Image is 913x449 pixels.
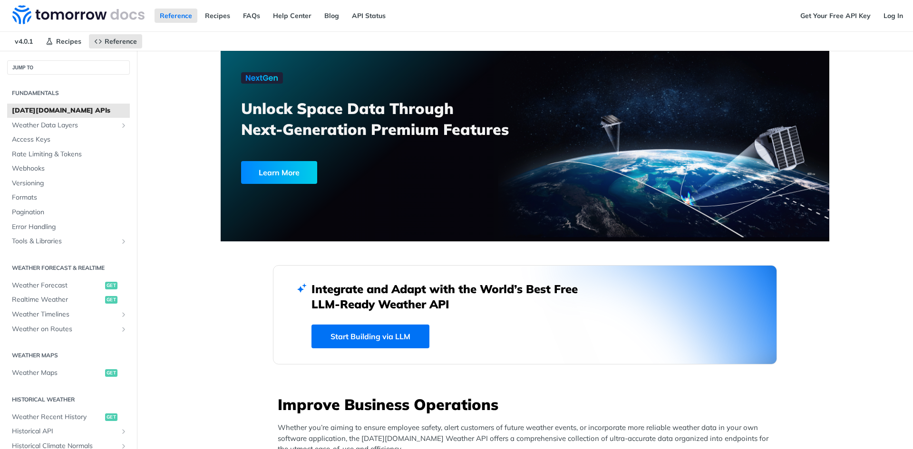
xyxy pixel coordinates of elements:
span: Pagination [12,208,127,217]
a: Reference [89,34,142,48]
a: Blog [319,9,344,23]
span: v4.0.1 [10,34,38,48]
span: get [105,369,117,377]
span: Reference [105,37,137,46]
h3: Improve Business Operations [278,394,777,415]
button: Show subpages for Weather Data Layers [120,122,127,129]
button: Show subpages for Weather on Routes [120,325,127,333]
span: Recipes [56,37,81,46]
a: Weather Recent Historyget [7,410,130,424]
span: Weather Data Layers [12,121,117,130]
span: Weather on Routes [12,325,117,334]
a: Versioning [7,176,130,191]
a: Log In [878,9,908,23]
h2: Integrate and Adapt with the World’s Best Free LLM-Ready Weather API [311,281,592,312]
a: [DATE][DOMAIN_NAME] APIs [7,104,130,118]
a: API Status [347,9,391,23]
a: Weather Data LayersShow subpages for Weather Data Layers [7,118,130,133]
a: Reference [155,9,197,23]
img: Tomorrow.io Weather API Docs [12,5,145,24]
h3: Unlock Space Data Through Next-Generation Premium Features [241,98,535,140]
span: Realtime Weather [12,295,103,305]
a: Pagination [7,205,130,220]
a: Historical APIShow subpages for Historical API [7,424,130,439]
button: Show subpages for Weather Timelines [120,311,127,318]
a: Weather on RoutesShow subpages for Weather on Routes [7,322,130,336]
button: Show subpages for Historical API [120,428,127,435]
a: Formats [7,191,130,205]
span: Weather Forecast [12,281,103,290]
h2: Weather Maps [7,351,130,360]
a: Recipes [40,34,87,48]
a: Weather Mapsget [7,366,130,380]
span: Tools & Libraries [12,237,117,246]
h2: Fundamentals [7,89,130,97]
span: Historical API [12,427,117,436]
a: Help Center [268,9,317,23]
img: NextGen [241,72,283,84]
a: Webhooks [7,162,130,176]
a: Realtime Weatherget [7,293,130,307]
a: Recipes [200,9,235,23]
span: Versioning [12,179,127,188]
span: Weather Maps [12,368,103,378]
a: Error Handling [7,220,130,234]
h2: Historical Weather [7,395,130,404]
h2: Weather Forecast & realtime [7,264,130,272]
span: Weather Timelines [12,310,117,319]
span: get [105,296,117,304]
span: Weather Recent History [12,412,103,422]
a: Tools & LibrariesShow subpages for Tools & Libraries [7,234,130,248]
a: Learn More [241,161,476,184]
span: get [105,413,117,421]
button: Show subpages for Tools & Libraries [120,238,127,245]
span: Formats [12,193,127,202]
a: Access Keys [7,133,130,147]
a: Get Your Free API Key [795,9,876,23]
span: get [105,282,117,289]
a: Weather Forecastget [7,278,130,293]
span: Rate Limiting & Tokens [12,150,127,159]
span: Error Handling [12,222,127,232]
button: JUMP TO [7,60,130,75]
a: Rate Limiting & Tokens [7,147,130,162]
span: Access Keys [12,135,127,144]
a: Weather TimelinesShow subpages for Weather Timelines [7,307,130,322]
span: Webhooks [12,164,127,173]
span: [DATE][DOMAIN_NAME] APIs [12,106,127,115]
a: FAQs [238,9,265,23]
a: Start Building via LLM [311,325,429,348]
div: Learn More [241,161,317,184]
